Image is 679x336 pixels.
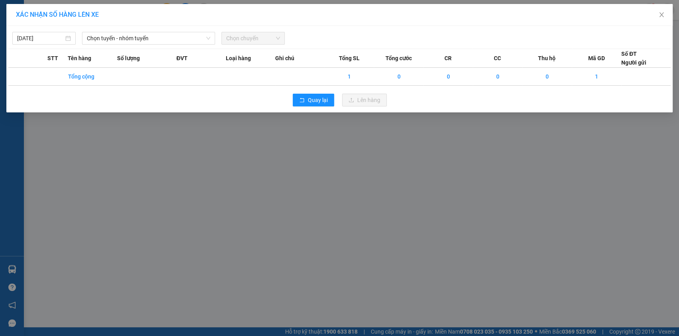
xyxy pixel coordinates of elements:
[226,54,251,63] span: Loại hàng
[621,49,646,67] div: Số ĐT Người gửi
[325,68,374,86] td: 1
[374,68,423,86] td: 0
[226,32,280,44] span: Chọn chuyến
[308,96,328,104] span: Quay lại
[7,53,76,75] span: Gửi hàng Hạ Long: Hotline:
[650,4,673,26] button: Close
[275,54,294,63] span: Ghi chú
[293,94,334,106] button: rollbackQuay lại
[16,11,99,18] span: XÁC NHẬN SỐ HÀNG LÊN XE
[299,97,305,104] span: rollback
[206,36,211,41] span: down
[342,94,387,106] button: uploadLên hàng
[176,54,188,63] span: ĐVT
[87,32,210,44] span: Chọn tuyến - nhóm tuyến
[68,68,117,86] td: Tổng cộng
[4,23,80,51] span: Gửi hàng [GEOGRAPHIC_DATA]: Hotline:
[444,54,452,63] span: CR
[588,54,605,63] span: Mã GD
[117,54,140,63] span: Số lượng
[385,54,412,63] span: Tổng cước
[522,68,572,86] td: 0
[17,34,64,43] input: 12/10/2025
[538,54,556,63] span: Thu hộ
[423,68,473,86] td: 0
[473,68,522,86] td: 0
[339,54,360,63] span: Tổng SL
[8,4,75,21] strong: Công ty TNHH Phúc Xuyên
[68,54,91,63] span: Tên hàng
[658,12,665,18] span: close
[494,54,501,63] span: CC
[17,37,80,51] strong: 0888 827 827 - 0848 827 827
[47,54,58,63] span: STT
[4,30,80,44] strong: 024 3236 3236 -
[572,68,621,86] td: 1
